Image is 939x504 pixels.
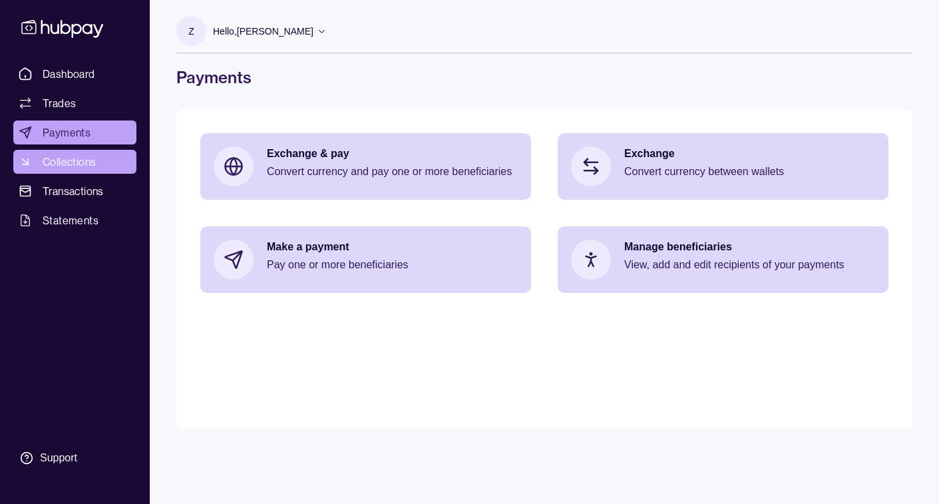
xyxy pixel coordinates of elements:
p: Make a payment [267,240,518,254]
p: Exchange [624,146,875,161]
p: Hello, [PERSON_NAME] [213,24,313,39]
a: Transactions [13,179,136,203]
a: Payments [13,121,136,144]
span: Collections [43,154,96,170]
a: ExchangeConvert currency between wallets [558,133,888,200]
span: Statements [43,212,98,228]
a: Collections [13,150,136,174]
a: Exchange & payConvert currency and pay one or more beneficiaries [200,133,531,200]
a: Make a paymentPay one or more beneficiaries [200,226,531,293]
span: Payments [43,125,91,140]
p: Convert currency between wallets [624,164,875,179]
a: Support [13,444,136,472]
a: Trades [13,91,136,115]
a: Dashboard [13,62,136,86]
p: Exchange & pay [267,146,518,161]
p: Z [188,24,194,39]
p: View, add and edit recipients of your payments [624,258,875,272]
p: Manage beneficiaries [624,240,875,254]
span: Trades [43,95,76,111]
a: Manage beneficiariesView, add and edit recipients of your payments [558,226,888,293]
span: Dashboard [43,66,95,82]
h1: Payments [176,67,912,88]
a: Statements [13,208,136,232]
div: Support [40,451,77,465]
span: Transactions [43,183,104,199]
p: Convert currency and pay one or more beneficiaries [267,164,518,179]
p: Pay one or more beneficiaries [267,258,518,272]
